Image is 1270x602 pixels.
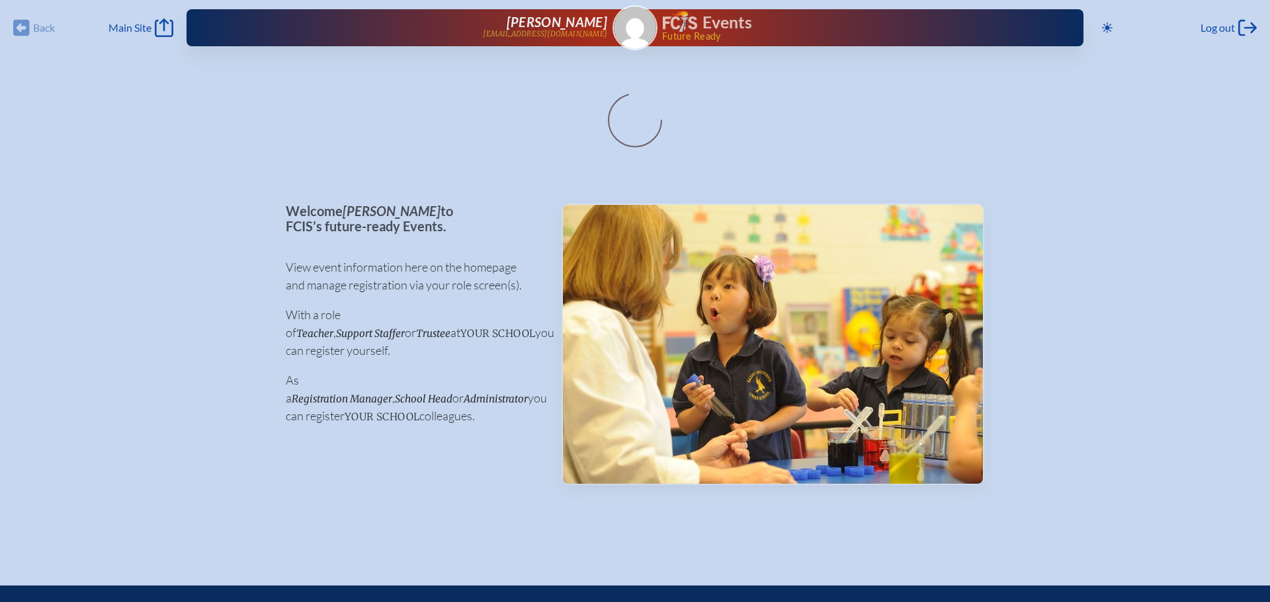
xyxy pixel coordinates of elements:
[613,5,657,50] a: Gravatar
[507,14,607,30] span: [PERSON_NAME]
[662,32,1041,41] span: Future Ready
[663,11,1041,41] div: FCIS Events — Future ready
[464,393,528,405] span: Administrator
[286,306,540,359] p: With a role of , or at you can register yourself.
[563,205,983,484] img: Events
[292,393,392,405] span: Registration Manager
[395,393,452,405] span: School Head
[286,258,540,294] p: View event information here on the homepage and manage registration via your role screen(s).
[286,204,540,233] p: Welcome to FCIS’s future-ready Events.
[286,371,540,425] p: As a , or you can register colleagues.
[229,15,607,41] a: [PERSON_NAME][EMAIL_ADDRESS][DOMAIN_NAME]
[343,203,441,219] span: [PERSON_NAME]
[614,7,656,49] img: Gravatar
[1201,21,1235,34] span: Log out
[108,19,173,37] a: Main Site
[416,327,450,340] span: Trustee
[296,327,333,340] span: Teacher
[483,30,607,38] p: [EMAIL_ADDRESS][DOMAIN_NAME]
[336,327,405,340] span: Support Staffer
[108,21,151,34] span: Main Site
[460,327,535,340] span: your school
[345,410,419,423] span: your school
